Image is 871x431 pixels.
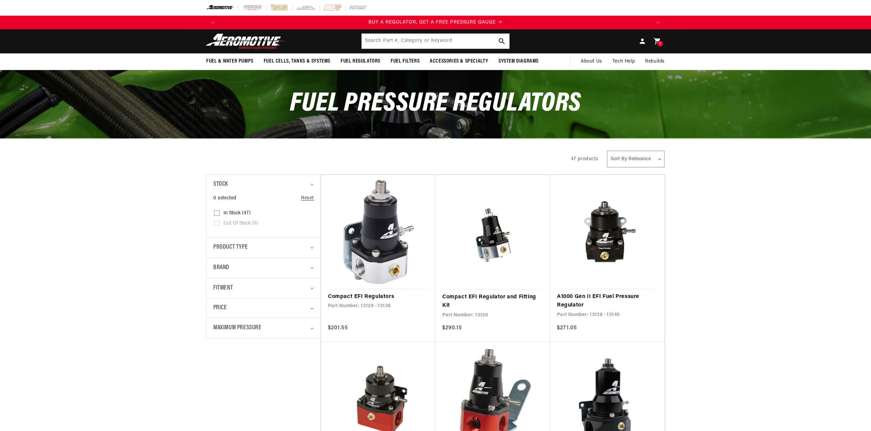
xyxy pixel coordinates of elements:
[645,58,665,65] span: Rebuilds
[213,283,233,293] span: Fitment
[213,180,228,189] span: Stock
[425,53,493,69] summary: Accessories & Specialty
[498,58,539,65] span: System Diagrams
[557,293,658,310] a: A1000 Gen II EFI Fuel Pressure Regulator
[385,53,425,69] summary: Fuel Filters
[362,34,509,49] input: Search Part #, Category or Keyword
[213,318,314,338] summary: Maximum Pressure (0 selected)
[328,293,429,301] a: Compact EFI Regulators
[213,298,314,318] summary: Price
[259,53,335,69] summary: Fuel Cells, Tanks & Systems
[335,53,385,69] summary: Fuel Regulators
[213,243,248,252] span: Product type
[213,175,314,195] summary: Stock (0 selected)
[220,19,651,26] a: BUY A REGULATOR, GET A FREE PRESSURE GAUGE
[651,16,665,29] button: Translation missing: en.sections.announcements.next_announcement
[213,237,314,258] summary: Product type (0 selected)
[213,303,227,313] span: Price
[213,263,229,273] span: Brand
[213,278,314,298] summary: Fitment (0 selected)
[224,210,251,216] span: In stock (47)
[442,293,543,310] a: Compact EFI Regulator and Fitting Kit
[607,53,640,70] summary: Tech Help
[576,53,607,70] a: About Us
[640,53,670,70] summary: Rebuilds
[204,33,289,49] img: Aeromotive
[189,16,682,29] slideshow-component: Translation missing: en.sections.announcements.announcement_bar
[206,58,253,65] span: Fuel & Water Pumps
[391,58,420,65] span: Fuel Filters
[571,156,598,162] span: 47 products
[430,58,488,65] span: Accessories & Specialty
[494,34,509,49] button: Search Part #, Category or Keyword
[659,41,661,47] span: 2
[201,53,259,69] summary: Fuel & Water Pumps
[368,20,496,25] span: BUY A REGULATOR, GET A FREE PRESSURE GAUGE
[493,53,544,69] summary: System Diagrams
[612,58,635,65] span: Tech Help
[341,58,380,65] span: Fuel Regulators
[220,19,651,26] div: 1 of 4
[224,220,258,227] span: Out of stock (0)
[220,19,651,26] div: Announcement
[213,258,314,278] summary: Brand (0 selected)
[581,59,602,64] span: About Us
[264,58,330,65] span: Fuel Cells, Tanks & Systems
[213,323,262,333] span: Maximum Pressure
[206,16,220,29] button: Translation missing: en.sections.announcements.previous_announcement
[213,195,236,202] span: 0 selected
[301,195,314,202] a: Reset
[290,90,581,117] span: Fuel Pressure Regulators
